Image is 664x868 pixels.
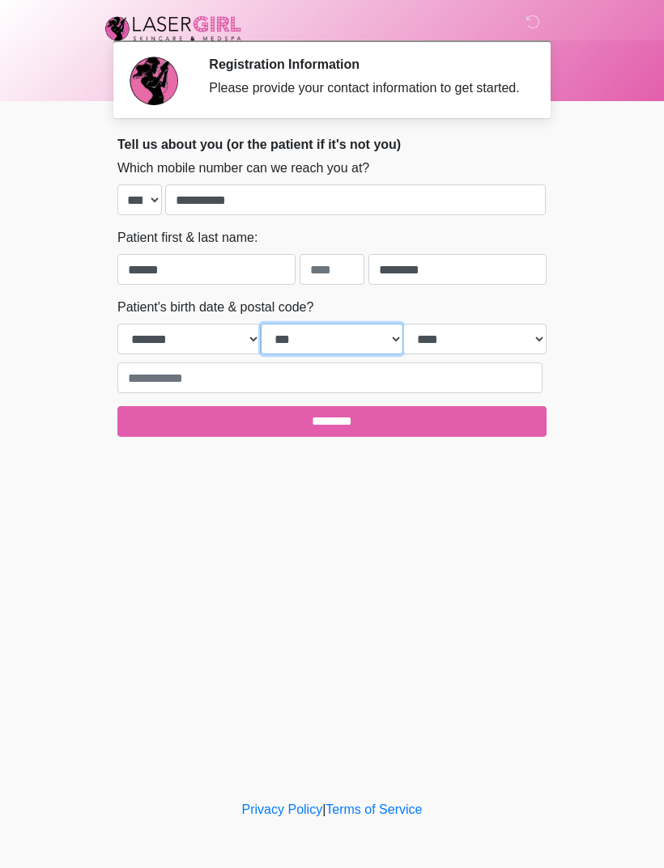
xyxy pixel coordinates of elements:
div: Please provide your contact information to get started. [209,78,522,98]
img: Laser Girl Med Spa LLC Logo [101,12,245,44]
label: Patient first & last name: [117,228,258,248]
label: Which mobile number can we reach you at? [117,159,369,178]
h2: Registration Information [209,57,522,72]
h2: Tell us about you (or the patient if it's not you) [117,137,547,152]
img: Agent Avatar [130,57,178,105]
label: Patient's birth date & postal code? [117,298,313,317]
a: Terms of Service [326,802,422,816]
a: Privacy Policy [242,802,323,816]
a: | [322,802,326,816]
